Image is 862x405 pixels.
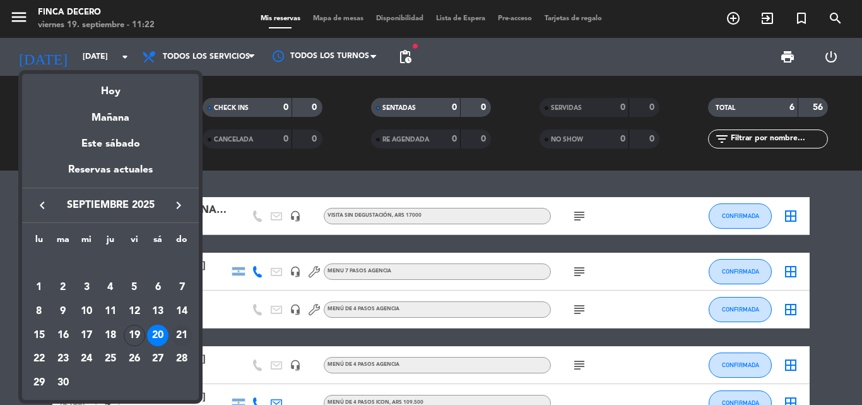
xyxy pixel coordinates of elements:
[51,348,75,372] td: 23 de septiembre de 2025
[98,276,122,300] td: 4 de septiembre de 2025
[28,348,50,370] div: 22
[98,348,122,372] td: 25 de septiembre de 2025
[74,233,98,252] th: miércoles
[76,325,97,346] div: 17
[98,323,122,348] td: 18 de septiembre de 2025
[171,198,186,213] i: keyboard_arrow_right
[22,100,199,126] div: Mañana
[100,325,121,346] div: 18
[22,74,199,100] div: Hoy
[52,277,74,298] div: 2
[74,299,98,323] td: 10 de septiembre de 2025
[171,348,192,370] div: 28
[98,299,122,323] td: 11 de septiembre de 2025
[54,197,167,214] span: septiembre 2025
[27,299,51,323] td: 8 de septiembre de 2025
[146,323,170,348] td: 20 de septiembre de 2025
[52,348,74,370] div: 23
[147,325,168,346] div: 20
[171,325,192,346] div: 21
[170,233,194,252] th: domingo
[170,348,194,372] td: 28 de septiembre de 2025
[167,197,190,214] button: keyboard_arrow_right
[52,325,74,346] div: 16
[170,299,194,323] td: 14 de septiembre de 2025
[51,323,75,348] td: 16 de septiembre de 2025
[100,277,121,298] div: 4
[170,323,194,348] td: 21 de septiembre de 2025
[147,348,168,370] div: 27
[122,348,146,372] td: 26 de septiembre de 2025
[74,323,98,348] td: 17 de septiembre de 2025
[146,299,170,323] td: 13 de septiembre de 2025
[147,301,168,322] div: 13
[51,299,75,323] td: 9 de septiembre de 2025
[28,372,50,394] div: 29
[100,348,121,370] div: 25
[124,348,145,370] div: 26
[27,323,51,348] td: 15 de septiembre de 2025
[76,277,97,298] div: 3
[27,276,51,300] td: 1 de septiembre de 2025
[22,126,199,162] div: Este sábado
[171,277,192,298] div: 7
[122,233,146,252] th: viernes
[76,348,97,370] div: 24
[171,301,192,322] div: 14
[28,301,50,322] div: 8
[51,371,75,395] td: 30 de septiembre de 2025
[98,233,122,252] th: jueves
[35,198,50,213] i: keyboard_arrow_left
[27,233,51,252] th: lunes
[76,301,97,322] div: 10
[124,325,145,346] div: 19
[146,348,170,372] td: 27 de septiembre de 2025
[74,348,98,372] td: 24 de septiembre de 2025
[52,301,74,322] div: 9
[52,372,74,394] div: 30
[27,348,51,372] td: 22 de septiembre de 2025
[51,276,75,300] td: 2 de septiembre de 2025
[27,371,51,395] td: 29 de septiembre de 2025
[31,197,54,214] button: keyboard_arrow_left
[28,325,50,346] div: 15
[27,252,194,276] td: SEP.
[146,276,170,300] td: 6 de septiembre de 2025
[146,233,170,252] th: sábado
[147,277,168,298] div: 6
[51,233,75,252] th: martes
[170,276,194,300] td: 7 de septiembre de 2025
[122,276,146,300] td: 5 de septiembre de 2025
[22,162,199,188] div: Reservas actuales
[122,299,146,323] td: 12 de septiembre de 2025
[122,323,146,348] td: 19 de septiembre de 2025
[74,276,98,300] td: 3 de septiembre de 2025
[100,301,121,322] div: 11
[28,277,50,298] div: 1
[124,277,145,298] div: 5
[124,301,145,322] div: 12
